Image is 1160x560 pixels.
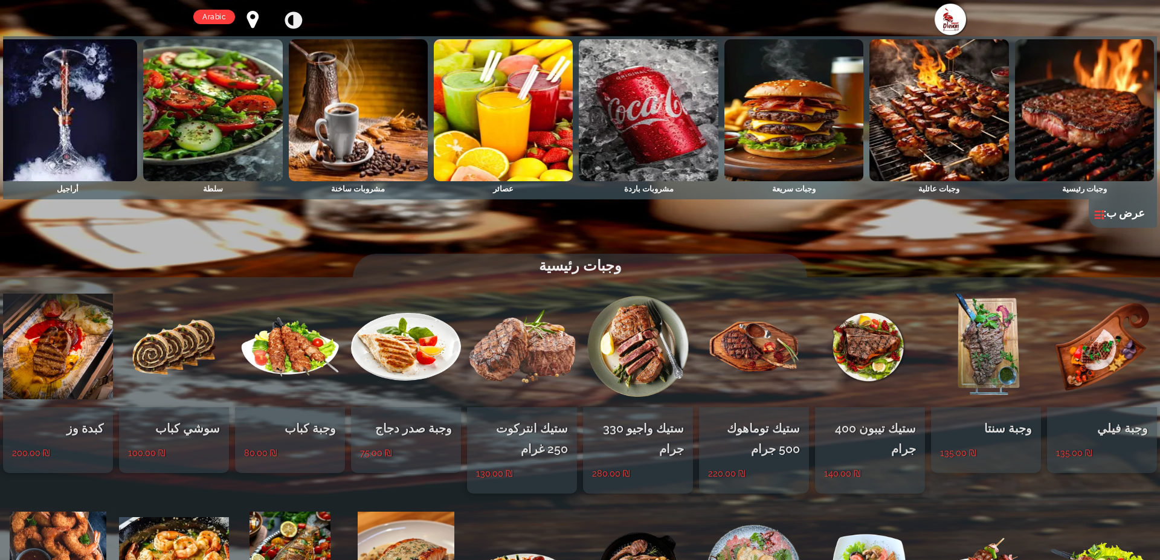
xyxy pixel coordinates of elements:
div: مشروبات باردة [624,181,674,196]
div: ‏135.00 ₪ [1056,446,1148,461]
h5: ستيك توماهوك 500 جرام [708,418,800,459]
div: ‏140.00 ₪ [824,466,916,481]
a: وجبات عائلية [866,173,1011,184]
h5: سوشي كباب [128,418,220,439]
h5: ستيك واجيو 330 جرام [592,418,684,459]
h5: وجبة كباب [244,418,336,439]
div: مشروبات ساخنة [331,181,385,196]
div: ‏220.00 ₪ [708,466,800,481]
div: وجبات عائلية [918,181,959,196]
div: ‏75.00 ₪ [360,446,452,461]
h5: وجبة سنتا [940,418,1032,439]
div: أراجيل [57,181,79,196]
div: ‏100.00 ₪ [128,446,220,461]
h5: كبدة وز [12,418,104,439]
h5: وجبة صدر دجاج [360,418,452,439]
div: وجبات رئيسية [1062,181,1107,196]
a: مشروبات ساخنة [286,173,431,184]
div: وجبات سريعة [772,181,816,196]
a: وجبات رئيسية [1012,173,1157,184]
div: ‏200.00 ₪ [12,446,104,461]
div: ‏280.00 ₪ [592,466,684,481]
h5: ستيك انتركوت 250 غرام [476,418,568,459]
p: عرض ب: [1104,205,1145,220]
h4: وجبات رئيسية [353,254,807,277]
a: مشروبات باردة [576,173,721,184]
h5: ستيك تيبون 400 جرام [824,418,916,459]
h5: وجبة فيلي [1056,418,1148,439]
a: Arabic [193,10,235,24]
div: عصائر [493,181,514,196]
div: سلطة [203,181,223,196]
a: وجبات سريعة [721,173,866,184]
div: ‏135.00 ₪ [940,446,1032,461]
a: سلطة [140,173,285,184]
div: ‏130.00 ₪ [476,466,568,481]
div: ‏80.00 ₪ [244,446,336,461]
a: عصائر [431,173,576,184]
